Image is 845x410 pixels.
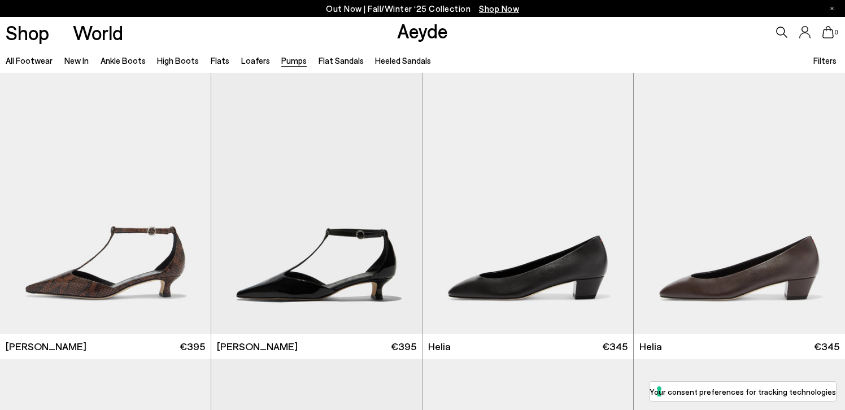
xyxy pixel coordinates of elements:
[428,339,451,354] span: Helia
[157,55,199,66] a: High Boots
[180,339,205,354] span: €395
[326,2,519,16] p: Out Now | Fall/Winter ‘25 Collection
[6,23,49,42] a: Shop
[217,339,298,354] span: [PERSON_NAME]
[391,339,416,354] span: €395
[319,55,364,66] a: Flat Sandals
[813,55,837,66] span: Filters
[650,382,836,401] button: Your consent preferences for tracking technologies
[281,55,307,66] a: Pumps
[397,19,448,42] a: Aeyde
[211,334,422,359] a: [PERSON_NAME] €395
[6,55,53,66] a: All Footwear
[479,3,519,14] span: Navigate to /collections/new-in
[211,69,422,334] img: Liz T-Bar Pumps
[822,26,834,38] a: 0
[834,29,839,36] span: 0
[422,69,633,334] img: Helia Low-Cut Pumps
[602,339,628,354] span: €345
[422,334,633,359] a: Helia €345
[650,386,836,398] label: Your consent preferences for tracking technologies
[639,339,662,354] span: Helia
[634,69,845,334] img: Helia Low-Cut Pumps
[814,339,839,354] span: €345
[241,55,270,66] a: Loafers
[634,334,845,359] a: Helia €345
[375,55,431,66] a: Heeled Sandals
[64,55,89,66] a: New In
[101,55,146,66] a: Ankle Boots
[6,339,86,354] span: [PERSON_NAME]
[73,23,123,42] a: World
[211,55,229,66] a: Flats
